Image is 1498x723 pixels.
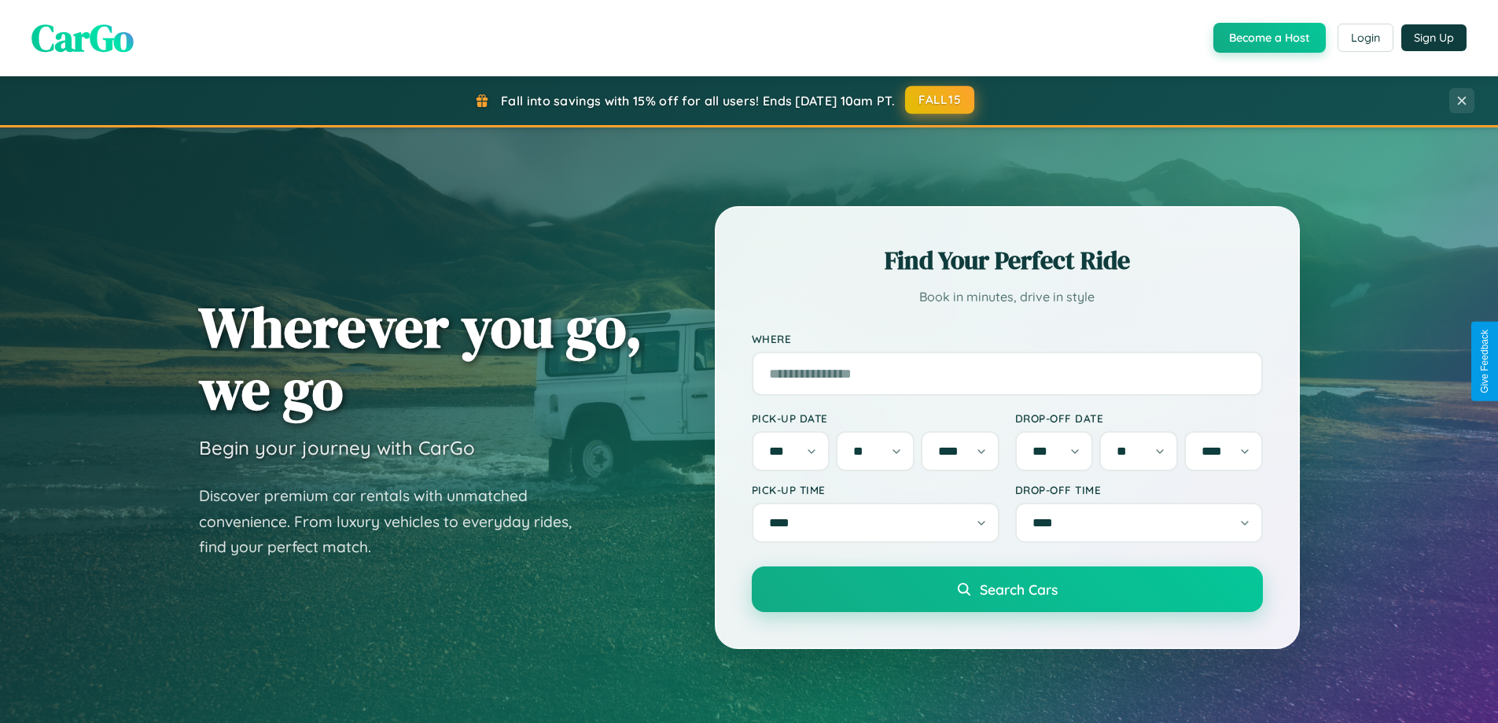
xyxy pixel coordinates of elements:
button: Become a Host [1213,23,1326,53]
span: Search Cars [980,581,1058,598]
label: Pick-up Time [752,483,999,496]
label: Where [752,332,1263,345]
label: Pick-up Date [752,411,999,425]
h2: Find Your Perfect Ride [752,243,1263,278]
button: FALL15 [905,86,974,114]
button: Login [1338,24,1393,52]
p: Book in minutes, drive in style [752,286,1263,308]
div: Give Feedback [1479,330,1490,393]
p: Discover premium car rentals with unmatched convenience. From luxury vehicles to everyday rides, ... [199,483,592,560]
button: Search Cars [752,566,1263,612]
button: Sign Up [1401,24,1467,51]
label: Drop-off Time [1015,483,1263,496]
span: CarGo [31,12,134,64]
span: Fall into savings with 15% off for all users! Ends [DATE] 10am PT. [501,93,895,109]
h3: Begin your journey with CarGo [199,436,475,459]
label: Drop-off Date [1015,411,1263,425]
h1: Wherever you go, we go [199,296,642,420]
